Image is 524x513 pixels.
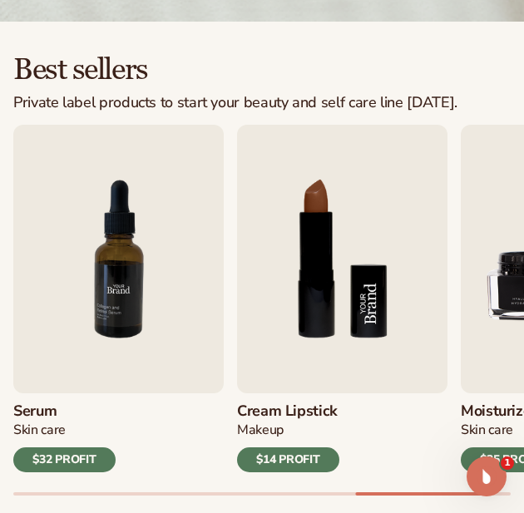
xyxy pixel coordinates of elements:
div: $14 PROFIT [237,447,339,472]
img: Shopify Image 8 [13,125,224,393]
div: Makeup [237,423,339,438]
span: 1 [501,456,514,470]
iframe: Intercom live chat [467,456,507,496]
h3: Serum [13,403,116,420]
div: Skin Care [13,423,116,438]
a: 7 / 9 [13,125,224,472]
a: 8 / 9 [237,125,447,472]
img: Shopify Image 9 [237,125,447,393]
h3: Cream Lipstick [237,403,339,420]
h2: Best sellers [13,55,457,85]
div: $32 PROFIT [13,447,116,472]
div: Private label products to start your beauty and self care line [DATE]. [13,95,457,111]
